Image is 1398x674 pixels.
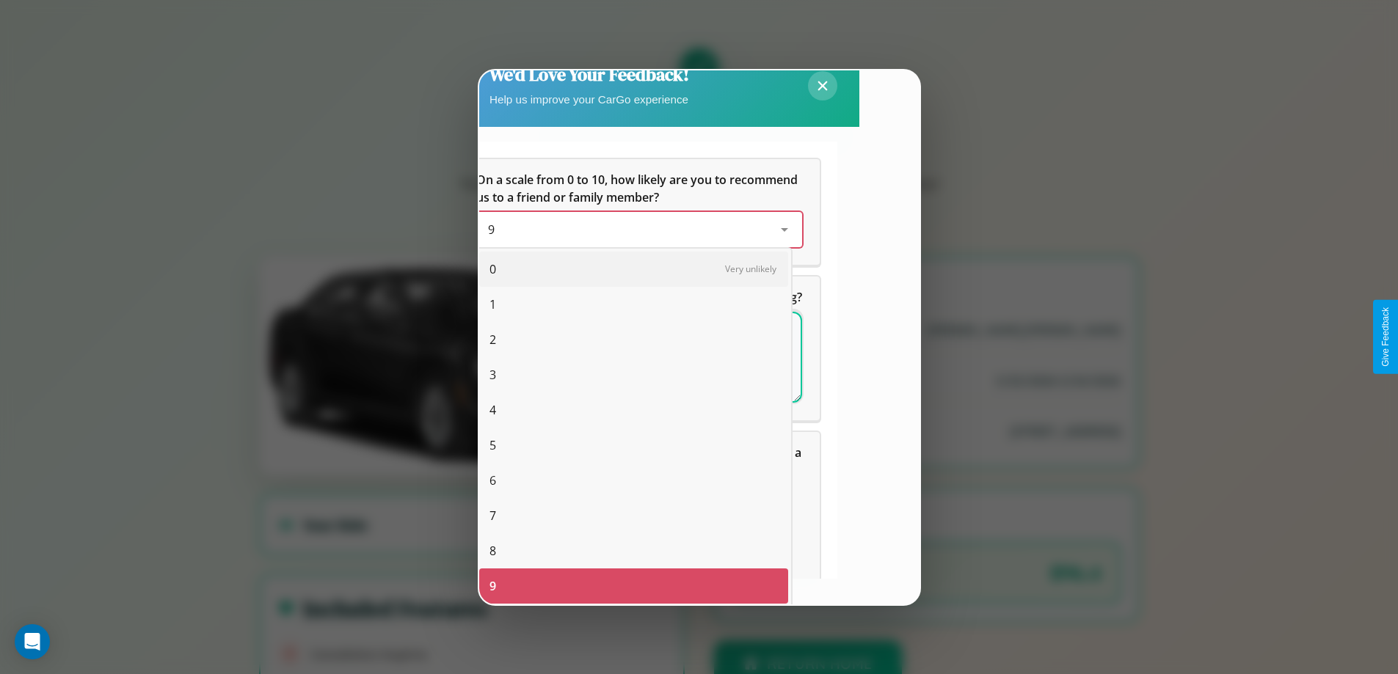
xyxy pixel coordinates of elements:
div: Open Intercom Messenger [15,624,50,659]
span: 9 [488,221,495,238]
div: 8 [479,533,788,568]
span: 0 [489,260,496,278]
p: Help us improve your CarGo experience [489,89,689,109]
div: 9 [479,568,788,604]
span: 7 [489,507,496,524]
div: 6 [479,463,788,498]
span: On a scale from 0 to 10, how likely are you to recommend us to a friend or family member? [476,172,801,205]
span: 8 [489,542,496,560]
span: 6 [489,472,496,489]
div: 7 [479,498,788,533]
span: 5 [489,436,496,454]
span: Which of the following features do you value the most in a vehicle? [476,444,804,478]
span: 9 [489,577,496,595]
div: 3 [479,357,788,392]
span: 3 [489,366,496,384]
span: Very unlikely [725,263,776,275]
div: On a scale from 0 to 10, how likely are you to recommend us to a friend or family member? [459,159,820,265]
span: 1 [489,296,496,313]
span: 2 [489,331,496,348]
div: 2 [479,322,788,357]
div: 4 [479,392,788,428]
div: 5 [479,428,788,463]
div: 0 [479,252,788,287]
span: What can we do to make your experience more satisfying? [476,289,802,305]
div: On a scale from 0 to 10, how likely are you to recommend us to a friend or family member? [476,212,802,247]
div: 1 [479,287,788,322]
div: 10 [479,604,788,639]
h5: On a scale from 0 to 10, how likely are you to recommend us to a friend or family member? [476,171,802,206]
span: 4 [489,401,496,419]
div: Give Feedback [1380,307,1391,367]
h2: We'd Love Your Feedback! [489,62,689,87]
